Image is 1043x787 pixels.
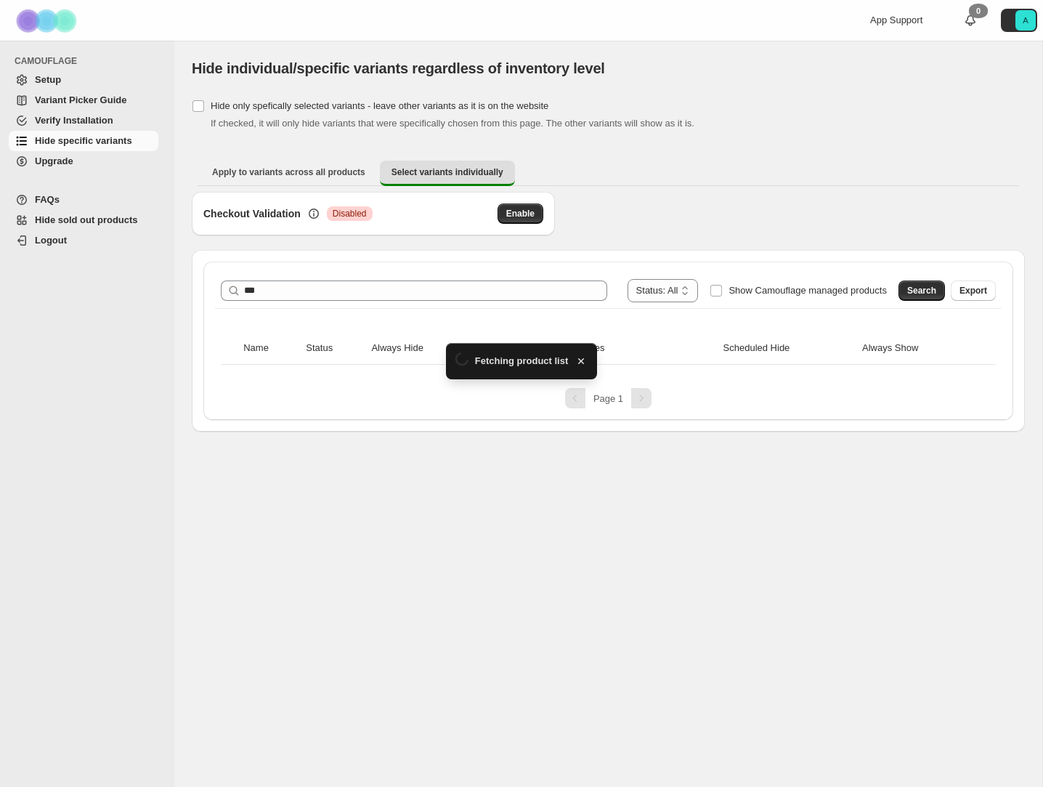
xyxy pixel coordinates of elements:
span: Hide sold out products [35,214,138,225]
div: Select variants individually [192,192,1025,432]
a: Variant Picker Guide [9,90,158,110]
button: Export [951,281,996,301]
a: Hide sold out products [9,210,158,230]
span: Page 1 [593,393,623,404]
span: Hide individual/specific variants regardless of inventory level [192,60,605,76]
th: Status [301,332,367,365]
a: Verify Installation [9,110,158,131]
text: A [1023,16,1028,25]
th: Always Show [858,332,978,365]
a: Setup [9,70,158,90]
span: Enable [506,208,535,219]
button: Search [898,281,945,301]
span: Select variants individually [391,166,503,178]
th: Scheduled Hide [719,332,858,365]
span: Hide specific variants [35,135,132,146]
nav: Pagination [215,388,1002,408]
a: Hide specific variants [9,131,158,151]
a: Logout [9,230,158,251]
a: 0 [963,13,978,28]
a: FAQs [9,190,158,210]
span: Hide only spefically selected variants - leave other variants as it is on the website [211,100,548,111]
span: Setup [35,74,61,85]
span: Apply to variants across all products [212,166,365,178]
span: Logout [35,235,67,246]
span: Fetching product list [475,354,569,368]
img: Camouflage [12,1,84,41]
span: Verify Installation [35,115,113,126]
span: If checked, it will only hide variants that were specifically chosen from this page. The other va... [211,118,694,129]
button: Enable [498,203,543,224]
h3: Checkout Validation [203,206,301,221]
button: Apply to variants across all products [200,161,377,184]
span: Export [959,285,987,296]
button: Avatar with initials A [1001,9,1037,32]
span: CAMOUFLAGE [15,55,164,67]
th: Always Hide [367,332,479,365]
button: Select variants individually [380,161,515,186]
th: Selected/Excluded Countries [479,332,719,365]
span: Disabled [333,208,367,219]
span: FAQs [35,194,60,205]
a: Upgrade [9,151,158,171]
span: Avatar with initials A [1015,10,1036,31]
span: Search [907,285,936,296]
div: 0 [969,4,988,18]
span: Variant Picker Guide [35,94,126,105]
span: Upgrade [35,156,73,166]
span: App Support [870,15,922,25]
th: Name [239,332,301,365]
span: Show Camouflage managed products [729,285,887,296]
